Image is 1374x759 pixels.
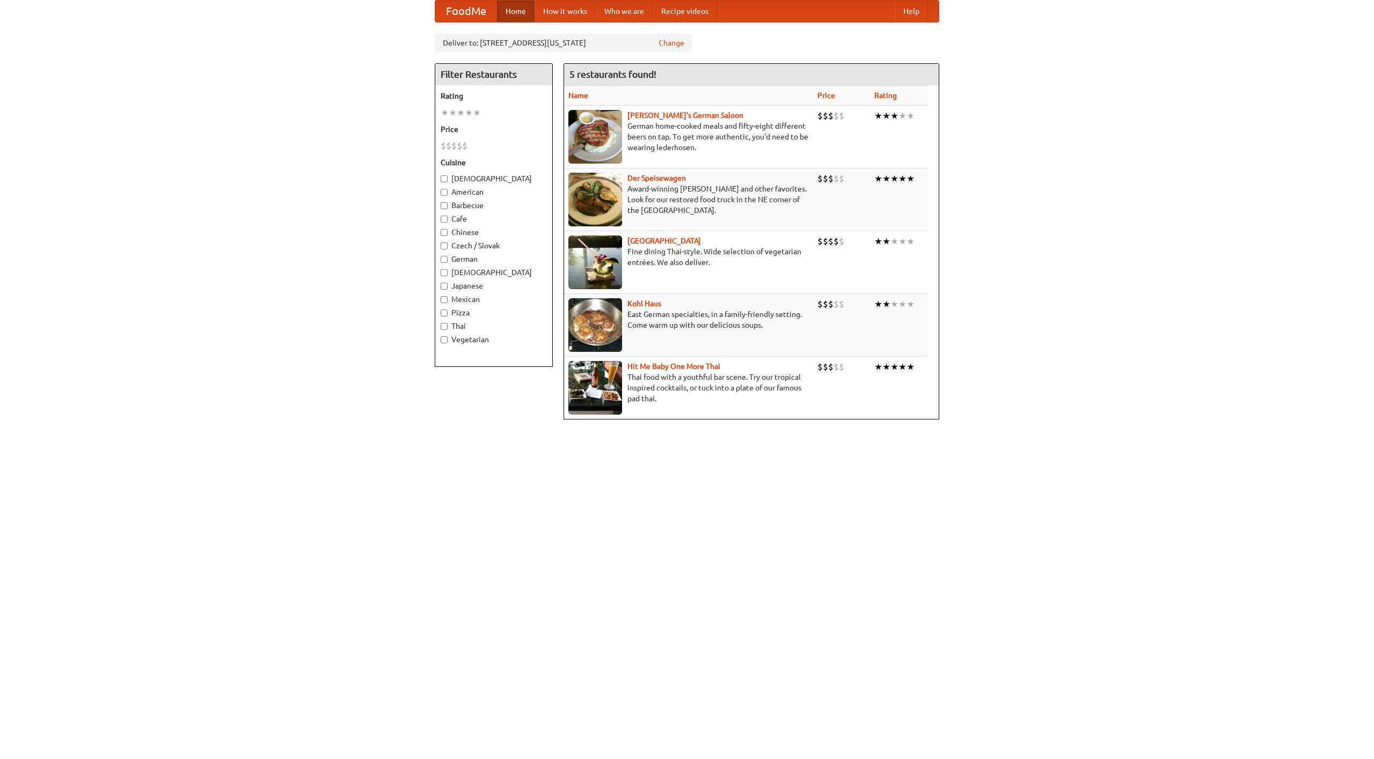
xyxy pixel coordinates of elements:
input: American [441,189,448,196]
ng-pluralize: 5 restaurants found! [569,69,656,79]
label: Barbecue [441,200,547,211]
input: German [441,256,448,263]
li: $ [839,235,844,247]
li: ★ [874,235,882,247]
li: ★ [907,361,915,373]
li: $ [817,235,823,247]
a: Price [817,91,835,100]
li: ★ [907,298,915,310]
label: [DEMOGRAPHIC_DATA] [441,267,547,278]
li: $ [823,298,828,310]
li: ★ [882,173,890,185]
p: Thai food with a youthful bar scene. Try our tropical inspired cocktails, or tuck into a plate of... [568,372,809,404]
a: [GEOGRAPHIC_DATA] [627,237,701,245]
li: ★ [473,107,481,119]
li: ★ [449,107,457,119]
li: ★ [882,110,890,122]
p: Award-winning [PERSON_NAME] and other favorites. Look for our restored food truck in the NE corne... [568,183,809,216]
li: ★ [465,107,473,119]
li: $ [828,235,834,247]
label: Mexican [441,294,547,305]
li: $ [834,173,839,185]
li: $ [817,110,823,122]
label: Chinese [441,227,547,238]
a: FoodMe [435,1,497,22]
li: ★ [890,173,898,185]
h5: Cuisine [441,157,547,168]
input: [DEMOGRAPHIC_DATA] [441,175,448,182]
p: East German specialties, in a family-friendly setting. Come warm up with our delicious soups. [568,309,809,330]
li: ★ [882,235,890,247]
li: $ [839,298,844,310]
input: Mexican [441,296,448,303]
a: Name [568,91,588,100]
li: $ [839,110,844,122]
li: ★ [898,110,907,122]
label: Thai [441,321,547,331]
li: ★ [890,298,898,310]
label: Cafe [441,213,547,224]
label: Czech / Slovak [441,240,547,251]
h5: Price [441,124,547,135]
li: ★ [882,298,890,310]
li: ★ [898,173,907,185]
li: ★ [907,110,915,122]
li: $ [834,235,839,247]
li: $ [839,361,844,373]
li: $ [457,140,462,152]
li: $ [834,298,839,310]
li: $ [817,173,823,185]
li: ★ [898,298,907,310]
li: ★ [907,173,915,185]
h5: Rating [441,91,547,101]
li: $ [823,173,828,185]
a: [PERSON_NAME]'s German Saloon [627,111,743,120]
input: Thai [441,323,448,330]
li: ★ [457,107,465,119]
li: ★ [882,361,890,373]
li: ★ [874,173,882,185]
li: $ [828,361,834,373]
img: satay.jpg [568,235,622,289]
li: $ [817,298,823,310]
a: Who we are [596,1,653,22]
li: $ [462,140,467,152]
img: babythai.jpg [568,361,622,415]
input: Vegetarian [441,336,448,343]
a: Hit Me Baby One More Thai [627,362,720,371]
a: Help [895,1,928,22]
li: ★ [890,361,898,373]
input: Chinese [441,229,448,236]
input: Japanese [441,283,448,290]
li: $ [823,361,828,373]
li: $ [446,140,451,152]
input: Barbecue [441,202,448,209]
input: Cafe [441,216,448,223]
a: Change [659,38,684,48]
label: [DEMOGRAPHIC_DATA] [441,173,547,184]
img: kohlhaus.jpg [568,298,622,352]
a: Der Speisewagen [627,174,686,182]
li: $ [441,140,446,152]
label: American [441,187,547,197]
input: Czech / Slovak [441,242,448,249]
li: ★ [890,235,898,247]
a: Home [497,1,535,22]
li: ★ [898,235,907,247]
li: $ [451,140,457,152]
li: $ [828,298,834,310]
li: $ [839,173,844,185]
a: Kohl Haus [627,299,661,308]
li: $ [823,235,828,247]
h4: Filter Restaurants [435,64,552,85]
li: ★ [907,235,915,247]
img: esthers.jpg [568,110,622,164]
input: Pizza [441,310,448,316]
label: German [441,254,547,264]
a: How it works [535,1,596,22]
li: ★ [874,298,882,310]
